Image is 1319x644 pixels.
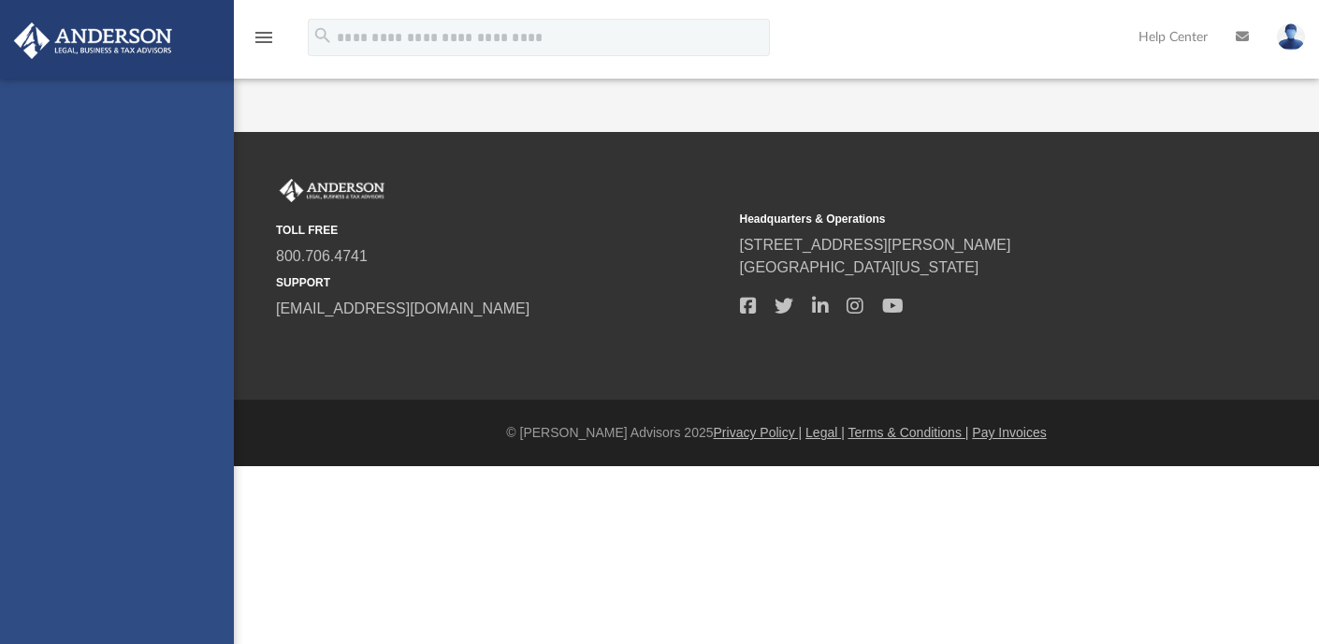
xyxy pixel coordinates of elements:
[234,423,1319,443] div: © [PERSON_NAME] Advisors 2025
[740,211,1191,227] small: Headquarters & Operations
[740,259,979,275] a: [GEOGRAPHIC_DATA][US_STATE]
[8,22,178,59] img: Anderson Advisors Platinum Portal
[312,25,333,46] i: search
[276,248,368,264] a: 800.706.4741
[276,300,529,316] a: [EMAIL_ADDRESS][DOMAIN_NAME]
[714,425,803,440] a: Privacy Policy |
[972,425,1046,440] a: Pay Invoices
[276,179,388,203] img: Anderson Advisors Platinum Portal
[740,237,1011,253] a: [STREET_ADDRESS][PERSON_NAME]
[1277,23,1305,51] img: User Pic
[253,36,275,49] a: menu
[276,222,727,239] small: TOLL FREE
[276,274,727,291] small: SUPPORT
[848,425,969,440] a: Terms & Conditions |
[253,26,275,49] i: menu
[805,425,845,440] a: Legal |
